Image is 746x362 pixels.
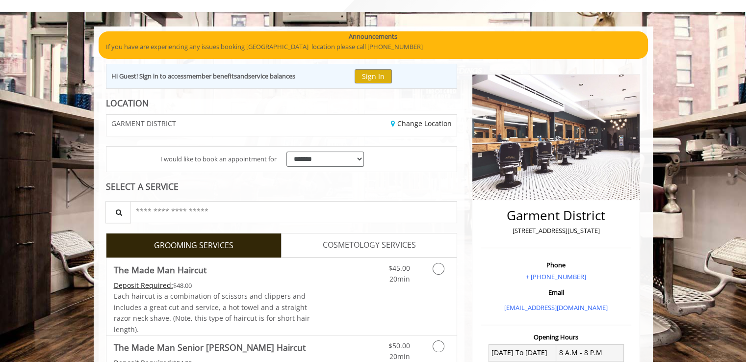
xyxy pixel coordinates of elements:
span: Each haircut is a combination of scissors and clippers and includes a great cut and service, a ho... [114,291,310,334]
span: GROOMING SERVICES [154,239,233,252]
h3: Phone [483,261,629,268]
p: If you have are experiencing any issues booking [GEOGRAPHIC_DATA] location please call [PHONE_NUM... [106,42,641,52]
div: Hi Guest! Sign in to access and [111,71,295,81]
b: LOCATION [106,97,149,109]
div: SELECT A SERVICE [106,182,458,191]
b: The Made Man Senior [PERSON_NAME] Haircut [114,340,306,354]
h3: Opening Hours [481,334,631,340]
span: COSMETOLOGY SERVICES [323,239,416,252]
a: Change Location [391,119,452,128]
button: Sign In [355,69,392,83]
span: GARMENT DISTRICT [111,120,176,127]
a: [EMAIL_ADDRESS][DOMAIN_NAME] [504,303,608,312]
td: 8 A.M - 8 P.M [556,344,624,361]
span: 20min [389,352,410,361]
h2: Garment District [483,208,629,223]
b: service balances [248,72,295,80]
b: member benefits [186,72,237,80]
button: Service Search [105,201,131,223]
span: 20min [389,274,410,284]
a: + [PHONE_NUMBER] [526,272,586,281]
td: [DATE] To [DATE] [489,344,556,361]
b: The Made Man Haircut [114,263,206,277]
span: This service needs some Advance to be paid before we block your appointment [114,281,173,290]
p: [STREET_ADDRESS][US_STATE] [483,226,629,236]
span: $50.00 [388,341,410,350]
b: Announcements [349,31,397,42]
h3: Email [483,289,629,296]
div: $48.00 [114,280,311,291]
span: I would like to book an appointment for [160,154,277,164]
span: $45.00 [388,263,410,273]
